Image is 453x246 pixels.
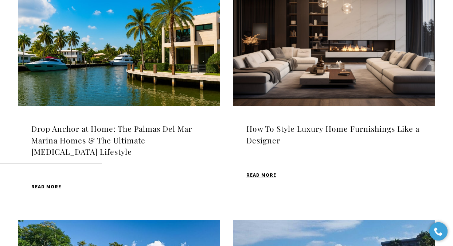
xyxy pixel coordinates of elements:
span: Read MORE [31,184,61,189]
h4: Drop Anchor at Home: The Palmas Del Mar Marina Homes & The Ultimate [MEDICAL_DATA] Lifestyle [31,123,207,158]
span: Read MORE [246,172,276,177]
h4: How To Style Luxury Home Furnishings Like a Designer [246,123,422,146]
